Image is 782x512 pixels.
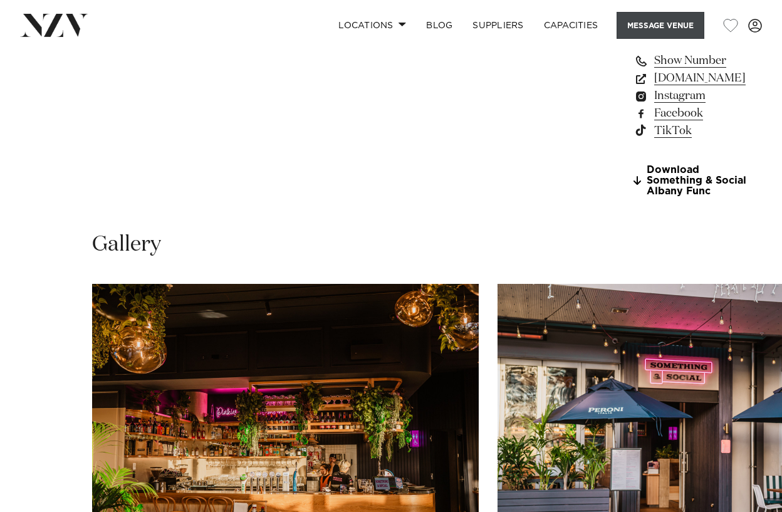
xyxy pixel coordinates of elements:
[617,12,704,39] button: Message Venue
[633,122,748,140] a: TikTok
[328,12,416,39] a: Locations
[633,87,748,105] a: Instagram
[534,12,608,39] a: Capacities
[92,231,161,259] h2: Gallery
[633,52,748,70] a: Show Number
[633,105,748,122] a: Facebook
[633,70,748,87] a: [DOMAIN_NAME]
[416,12,462,39] a: BLOG
[462,12,533,39] a: SUPPLIERS
[633,165,748,196] a: Download Something & Social Albany Func
[20,14,88,36] img: nzv-logo.png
